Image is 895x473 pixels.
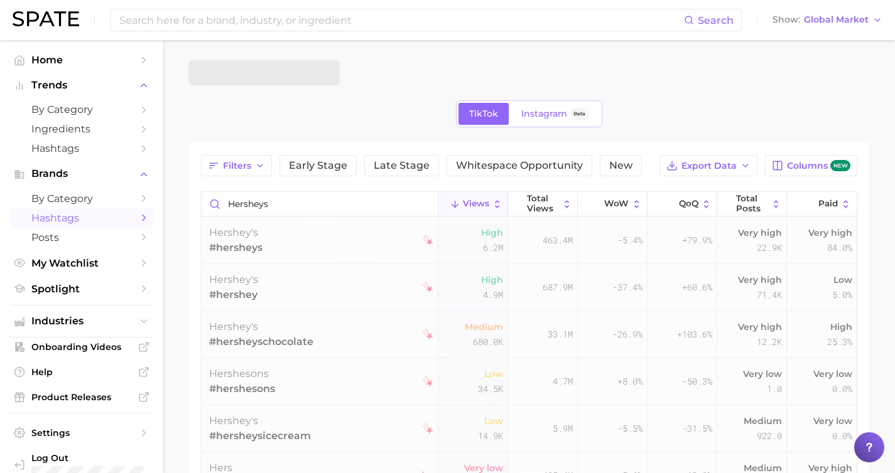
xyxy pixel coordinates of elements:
[827,334,852,349] span: 25.3%
[31,452,158,464] span: Log Out
[773,16,800,23] span: Show
[738,225,782,240] span: Very high
[223,161,251,171] span: Filters
[10,279,153,299] a: Spotlight
[374,161,430,171] span: Late Stage
[458,103,509,125] a: TikTok
[813,413,852,428] span: Very low
[832,381,852,396] span: 0.0%
[31,123,132,135] span: Ingredients
[10,189,153,208] a: by Category
[422,329,433,340] img: tiktok falling star
[804,16,869,23] span: Global Market
[456,161,583,171] span: Whitespace Opportunity
[31,193,132,205] span: by Category
[757,334,782,349] span: 12.2k
[679,199,698,209] span: QoQ
[422,235,433,246] img: tiktok falling star
[830,319,852,334] span: High
[478,428,503,444] span: 14.9k
[10,312,153,331] button: Industries
[478,381,503,396] span: 34.5k
[617,421,643,436] span: -5.5%
[463,199,489,209] span: Views
[10,208,153,228] a: Hashtags
[31,341,132,353] span: Onboarding Videos
[31,366,132,378] span: Help
[578,192,648,216] button: WoW
[648,192,717,216] button: QoQ
[511,103,600,125] a: InstagramBeta
[659,155,757,176] button: Export Data
[31,283,132,295] span: Spotlight
[31,212,132,224] span: Hashtags
[201,155,272,176] button: Filters
[769,12,886,28] button: ShowGlobal Market
[209,321,258,332] span: hershey's
[527,194,559,213] span: Total Views
[681,161,737,171] span: Export Data
[10,228,153,247] a: Posts
[10,337,153,356] a: Onboarding Videos
[31,391,132,403] span: Product Releases
[612,327,643,342] span: -26.9%
[209,381,275,396] span: #hershesons
[10,164,153,183] button: Brands
[757,428,782,444] span: 922.0
[422,376,433,387] img: tiktok falling star
[682,374,712,389] span: -50.3%
[31,257,132,269] span: My Watchlist
[833,272,852,287] span: Low
[10,139,153,158] a: Hashtags
[209,368,269,380] span: hershesons
[31,427,132,438] span: Settings
[553,374,573,389] span: 4.7m
[813,366,852,381] span: Very low
[682,233,712,248] span: +79.9%
[10,423,153,442] a: Settings
[832,428,852,444] span: 0.0%
[10,76,153,95] button: Trends
[617,233,643,248] span: -5.4%
[10,363,153,381] a: Help
[484,413,503,428] span: Low
[543,280,573,295] span: 687.9m
[827,240,852,255] span: 84.0%
[10,253,153,273] a: My Watchlist
[10,388,153,407] a: Product Releases
[465,319,503,334] span: Medium
[209,415,258,427] span: hershey's
[553,421,573,436] span: 5.9m
[832,287,852,302] span: 5.0%
[202,192,438,216] input: Search in category
[209,274,258,285] span: hershey's
[481,225,503,240] span: High
[209,428,311,444] span: #hersheysicecream
[483,240,503,255] span: 6.2m
[508,192,578,216] button: Total Views
[808,225,852,240] span: Very high
[682,280,712,295] span: +60.6%
[818,199,838,209] span: Paid
[469,109,498,119] span: TikTok
[787,192,857,216] button: Paid
[10,100,153,119] a: by Category
[289,161,347,171] span: Early Stage
[573,109,585,119] span: Beta
[717,192,787,216] button: Total Posts
[787,160,850,172] span: Columns
[830,160,850,172] span: new
[438,192,508,216] button: Views
[612,280,643,295] span: -37.4%
[743,366,782,381] span: Very low
[765,155,857,176] button: Columnsnew
[10,50,153,70] a: Home
[31,80,132,91] span: Trends
[31,104,132,115] span: by Category
[548,327,573,342] span: 33.1m
[209,240,263,255] span: #hersheys
[209,226,258,238] span: hershey's
[422,423,433,434] img: tiktok falling star
[31,316,132,327] span: Industries
[31,231,132,243] span: Posts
